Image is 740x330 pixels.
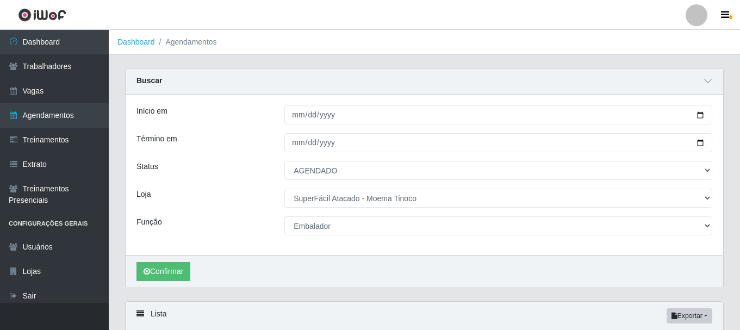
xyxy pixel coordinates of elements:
nav: breadcrumb [109,30,740,55]
li: Agendamentos [155,36,217,48]
label: Status [136,161,158,172]
img: CoreUI Logo [18,8,66,22]
label: Loja [136,189,151,200]
button: Exportar [667,308,712,323]
label: Início em [136,105,167,117]
label: Função [136,216,162,228]
button: Confirmar [136,262,190,281]
input: 00/00/0000 [284,133,712,152]
label: Término em [136,133,177,145]
strong: Buscar [136,76,162,85]
a: Dashboard [117,38,155,46]
input: 00/00/0000 [284,105,712,124]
